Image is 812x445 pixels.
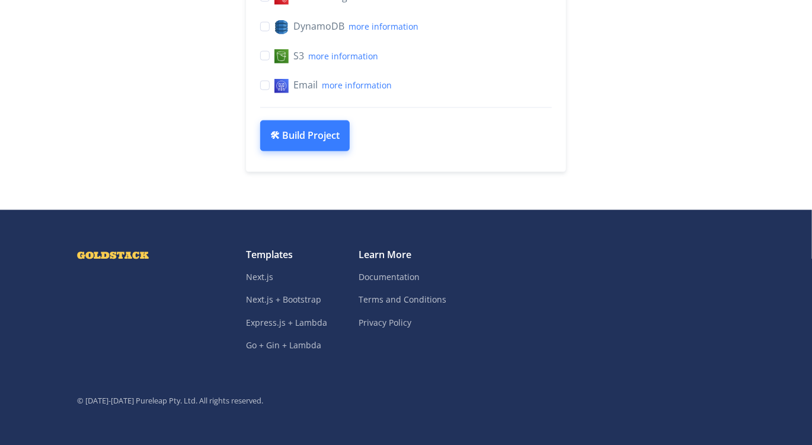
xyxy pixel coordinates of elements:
[349,21,418,32] a: more information
[359,288,453,311] a: Terms and Conditions
[246,311,341,334] a: Express.js + Lambda
[246,334,341,357] a: Go + Gin + Lambda
[274,79,289,93] img: svg%3e
[274,49,378,64] label: S3
[359,311,453,334] a: Privacy Policy
[322,80,392,91] a: more information
[77,395,397,407] p: © [DATE]-[DATE] Pureleap Pty. Ltd. All rights reserved.
[246,248,341,261] h5: Templates
[359,266,453,288] a: Documentation
[260,120,350,151] button: 🛠 Build Project
[274,19,418,34] label: DynamoDB
[274,49,289,63] img: svg%3e
[77,249,149,261] span: GOLDSTACK
[246,288,341,311] a: Next.js + Bootstrap
[359,248,453,261] h5: Learn More
[274,20,289,34] img: dynamodb.svg
[274,78,392,93] label: Email
[246,266,341,288] a: Next.js
[308,50,378,62] a: more information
